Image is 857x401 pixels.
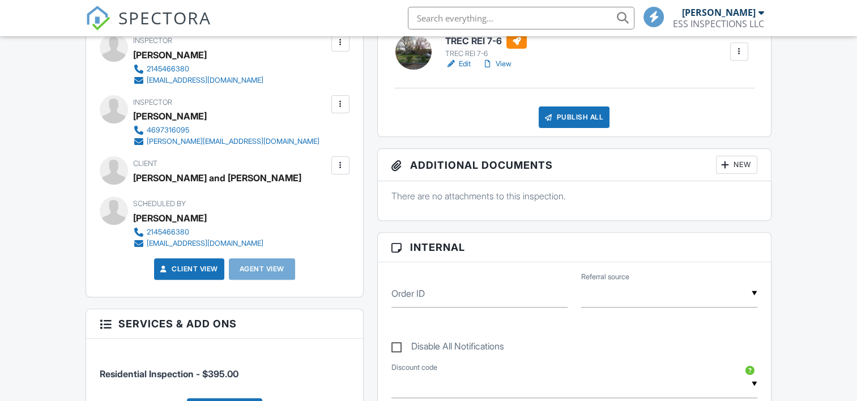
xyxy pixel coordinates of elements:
a: TREC REI 7-6 TREC REI 7-6 [445,34,527,59]
input: Search everything... [408,7,634,29]
a: [EMAIL_ADDRESS][DOMAIN_NAME] [133,238,263,249]
div: 2145466380 [147,65,189,74]
a: [PERSON_NAME][EMAIL_ADDRESS][DOMAIN_NAME] [133,136,319,147]
h3: Services & Add ons [86,309,363,339]
div: TREC REI 7-6 [445,49,527,58]
div: [EMAIL_ADDRESS][DOMAIN_NAME] [147,76,263,85]
label: Referral source [581,272,629,282]
div: [EMAIL_ADDRESS][DOMAIN_NAME] [147,239,263,248]
a: Client View [158,263,218,275]
div: New [716,156,757,174]
label: Discount code [391,362,437,373]
div: [PERSON_NAME] and [PERSON_NAME] [133,169,301,186]
a: 2145466380 [133,227,263,238]
div: [PERSON_NAME] [133,108,207,125]
p: There are no attachments to this inspection. [391,190,757,202]
a: 4697316095 [133,125,319,136]
span: Inspector [133,98,172,106]
a: View [482,58,511,70]
span: Client [133,159,157,168]
a: 2145466380 [133,63,263,75]
div: Publish All [539,106,609,128]
h3: Internal [378,233,771,262]
label: Disable All Notifications [391,341,504,355]
div: [PERSON_NAME] [682,7,756,18]
div: 4697316095 [147,126,189,135]
a: [EMAIL_ADDRESS][DOMAIN_NAME] [133,75,263,86]
span: Residential Inspection - $395.00 [100,368,238,379]
img: The Best Home Inspection Software - Spectora [86,6,110,31]
h3: Additional Documents [378,149,771,181]
div: ESS INSPECTIONS LLC [673,18,764,29]
div: [PERSON_NAME] [133,210,207,227]
a: SPECTORA [86,15,211,39]
a: Edit [445,58,471,70]
div: 2145466380 [147,228,189,237]
h6: TREC REI 7-6 [445,34,527,49]
label: Order ID [391,287,425,300]
span: Scheduled By [133,199,186,208]
li: Service: Residential Inspection [100,347,349,389]
div: [PERSON_NAME] [133,46,207,63]
div: [PERSON_NAME][EMAIL_ADDRESS][DOMAIN_NAME] [147,137,319,146]
span: SPECTORA [118,6,211,29]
